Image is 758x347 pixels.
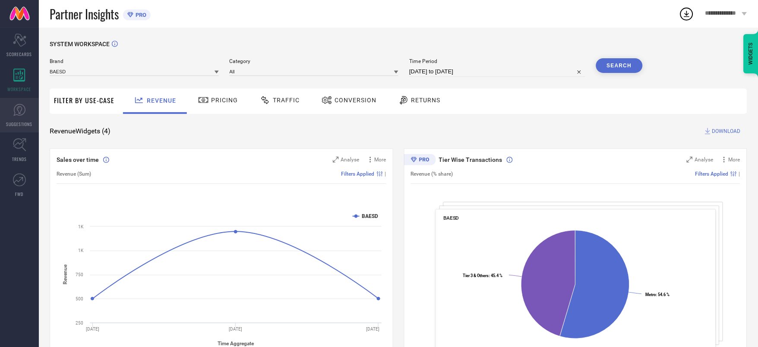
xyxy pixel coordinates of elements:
text: [DATE] [86,327,99,331]
span: Filters Applied [695,171,729,177]
tspan: Metro [645,292,656,297]
span: Revenue Widgets ( 4 ) [50,127,111,136]
span: BAESD [443,215,459,221]
text: [DATE] [229,327,243,331]
button: Search [596,58,643,73]
span: Revenue [147,97,176,104]
span: TRENDS [12,156,27,162]
text: 1K [78,248,84,253]
span: DOWNLOAD [712,127,741,136]
span: Analyse [695,157,714,163]
text: 1K [78,224,84,229]
span: WORKSPACE [8,86,32,92]
div: Premium [404,154,436,167]
text: [DATE] [366,327,379,331]
svg: Zoom [687,157,693,163]
span: Sales over time [57,156,99,163]
span: | [385,171,386,177]
text: BAESD [362,213,378,219]
span: Brand [50,58,219,64]
span: Traffic [273,97,300,104]
span: Returns [411,97,441,104]
span: Revenue (Sum) [57,171,91,177]
text: 250 [76,321,83,325]
span: Pricing [211,97,238,104]
text: 750 [76,272,83,277]
span: Time Period [409,58,585,64]
span: Filter By Use-Case [54,95,114,105]
span: Filters Applied [341,171,375,177]
span: FWD [16,191,24,197]
span: SYSTEM WORKSPACE [50,41,110,47]
span: Conversion [335,97,376,104]
span: Category [230,58,399,64]
span: SUGGESTIONS [6,121,33,127]
tspan: Time Aggregate [218,341,254,347]
text: 500 [76,297,83,301]
span: SCORECARDS [7,51,32,57]
tspan: Revenue [62,264,68,284]
span: Revenue (% share) [411,171,453,177]
text: : 54.6 % [645,292,670,297]
text: : 45.4 % [463,274,502,278]
span: Partner Insights [50,5,119,23]
input: Select time period [409,66,585,77]
svg: Zoom [333,157,339,163]
tspan: Tier 3 & Others [463,274,489,278]
span: PRO [133,12,146,18]
span: Tier Wise Transactions [439,156,502,163]
span: More [375,157,386,163]
div: Open download list [679,6,695,22]
span: More [729,157,740,163]
span: Analyse [341,157,360,163]
span: | [739,171,740,177]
